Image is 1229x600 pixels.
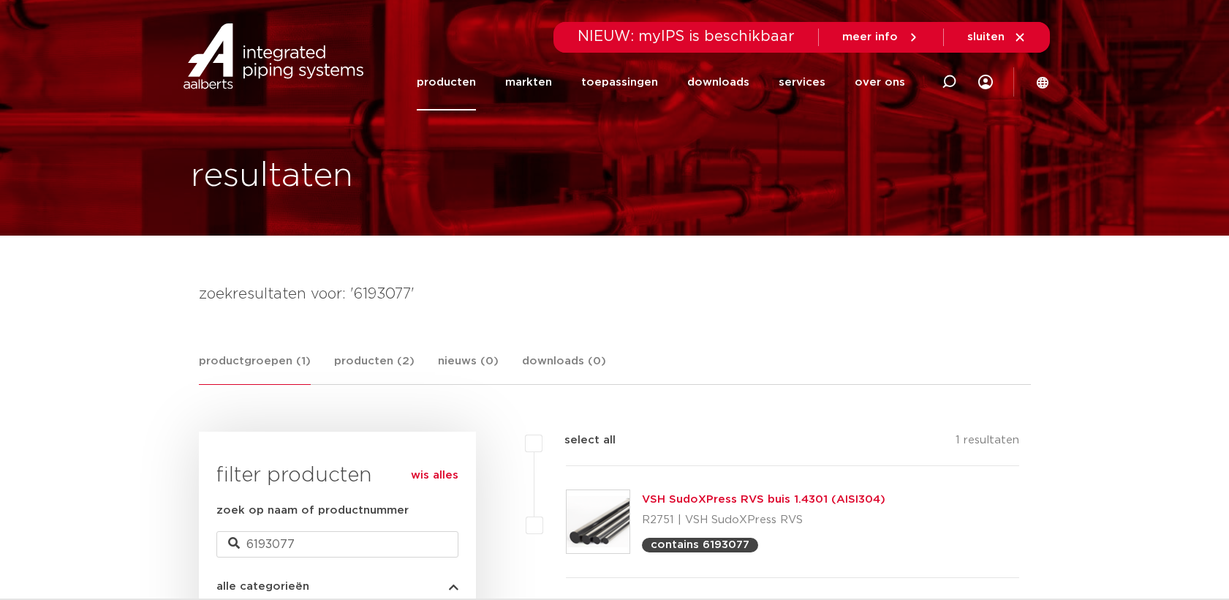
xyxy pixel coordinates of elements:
a: services [779,54,825,110]
a: producten (2) [334,353,415,384]
a: markten [505,54,552,110]
button: alle categorieën [216,581,458,592]
label: zoek op naam of productnummer [216,502,409,520]
span: NIEUW: myIPS is beschikbaar [578,29,795,44]
img: Thumbnail for VSH SudoXPress RVS buis 1.4301 (AISI304) [567,490,629,553]
a: nieuws (0) [438,353,499,384]
h1: resultaten [191,153,353,200]
a: toepassingen [581,54,658,110]
a: productgroepen (1) [199,353,311,385]
a: VSH SudoXPress RVS buis 1.4301 (AISI304) [642,494,885,505]
span: sluiten [967,31,1005,42]
p: 1 resultaten [956,432,1019,454]
nav: Menu [417,54,905,110]
a: sluiten [967,31,1026,44]
a: over ons [855,54,905,110]
h4: zoekresultaten voor: '6193077' [199,282,1031,306]
div: my IPS [978,66,993,98]
a: wis alles [411,467,458,484]
input: zoeken [216,531,458,558]
a: producten [417,54,476,110]
p: R2751 | VSH SudoXPress RVS [642,509,885,532]
span: alle categorieën [216,581,309,592]
span: meer info [842,31,898,42]
a: meer info [842,31,920,44]
h3: filter producten [216,461,458,490]
p: contains 6193077 [651,539,749,550]
a: downloads [687,54,749,110]
label: select all [542,432,616,449]
a: downloads (0) [522,353,606,384]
